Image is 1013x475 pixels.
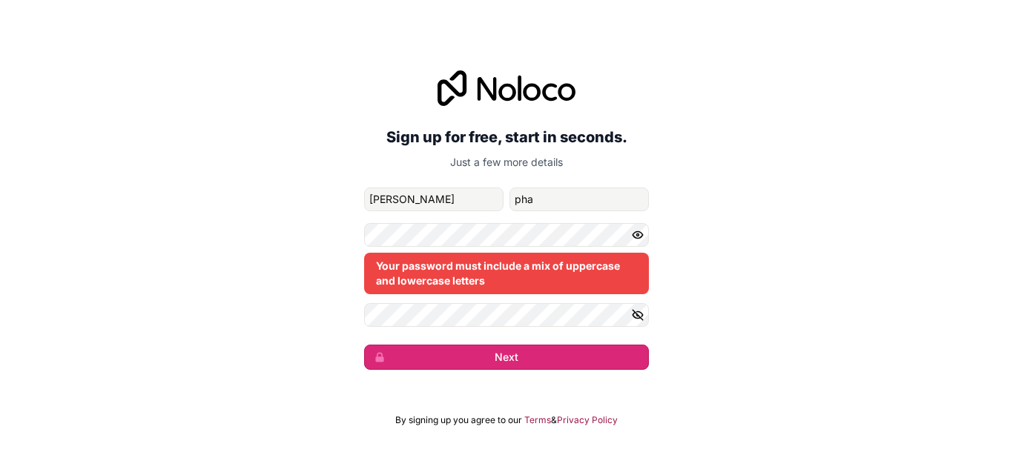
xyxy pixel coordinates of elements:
button: Next [364,345,649,370]
span: & [551,414,557,426]
input: family-name [509,187,649,211]
input: Confirm password [364,303,649,327]
div: Your password must include a mix of uppercase and lowercase letters [364,253,649,294]
p: Just a few more details [364,155,649,170]
a: Privacy Policy [557,414,618,426]
input: Password [364,223,649,247]
span: By signing up you agree to our [395,414,522,426]
input: given-name [364,187,504,211]
h2: Sign up for free, start in seconds. [364,124,649,150]
a: Terms [524,414,551,426]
